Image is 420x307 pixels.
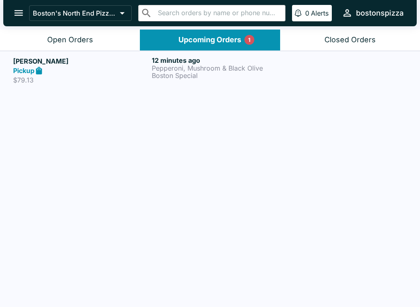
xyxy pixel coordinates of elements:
[178,35,241,45] div: Upcoming Orders
[33,9,116,17] p: Boston's North End Pizza Bakery
[152,64,287,72] p: Pepperoni, Mushroom & Black Olive
[324,35,376,45] div: Closed Orders
[338,4,407,22] button: bostonspizza
[152,56,287,64] h6: 12 minutes ago
[29,5,132,21] button: Boston's North End Pizza Bakery
[305,9,309,17] p: 0
[13,56,148,66] h5: [PERSON_NAME]
[311,9,329,17] p: Alerts
[155,7,282,19] input: Search orders by name or phone number
[47,35,93,45] div: Open Orders
[248,36,251,44] p: 1
[13,76,148,84] p: $79.13
[8,2,29,23] button: open drawer
[13,66,34,75] strong: Pickup
[356,8,404,18] div: bostonspizza
[152,72,287,79] p: Boston Special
